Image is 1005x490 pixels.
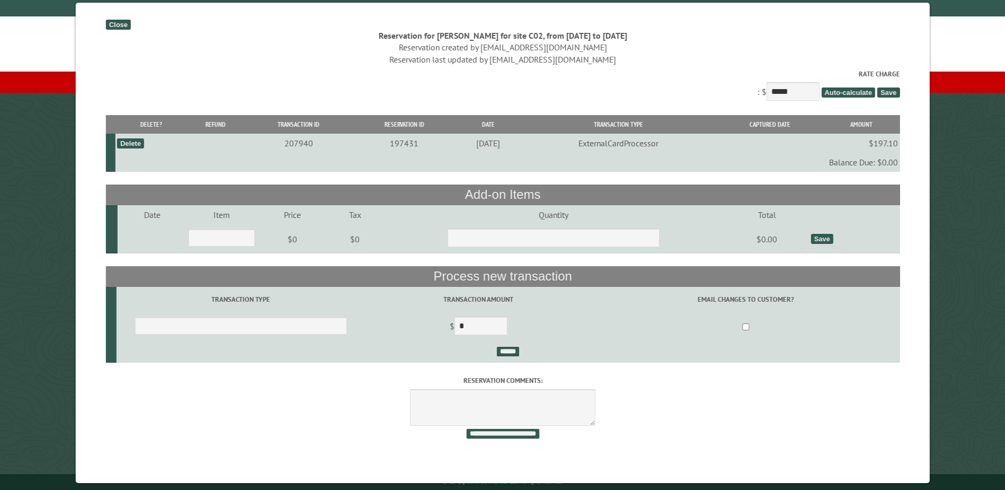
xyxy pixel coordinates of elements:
span: Save [877,87,899,98]
td: ExternalCardProcessor [520,134,717,153]
th: Delete? [115,115,187,134]
td: $197.10 [823,134,900,153]
th: Transaction Type [520,115,717,134]
td: Item [187,205,256,224]
th: Add-on Items [105,185,900,205]
th: Refund [187,115,244,134]
td: Price [256,205,328,224]
td: 197431 [352,134,456,153]
th: Transaction ID [244,115,353,134]
div: : $ [105,69,900,103]
td: Balance Due: $0.00 [115,153,900,172]
label: Transaction Amount [367,294,590,304]
th: Captured Date [717,115,823,134]
label: Transaction Type [118,294,363,304]
td: 207940 [244,134,353,153]
td: Quantity [382,205,725,224]
small: © Campground Commander LLC. All rights reserved. [443,478,563,485]
div: Save [811,234,833,244]
td: Total [725,205,809,224]
div: Delete [117,138,144,148]
td: [DATE] [456,134,520,153]
label: Email changes to customer? [593,294,898,304]
span: Auto-calculate [821,87,875,98]
td: $0 [256,224,328,254]
td: Date [118,205,187,224]
td: $ [365,312,591,342]
div: Close [105,20,130,30]
div: Reservation for [PERSON_NAME] for site C02, from [DATE] to [DATE] [105,30,900,41]
td: $0.00 [725,224,809,254]
div: Reservation last updated by [EMAIL_ADDRESS][DOMAIN_NAME] [105,54,900,65]
th: Date [456,115,520,134]
th: Reservation ID [352,115,456,134]
label: Rate Charge [105,69,900,79]
td: Tax [327,205,382,224]
div: Reservation created by [EMAIL_ADDRESS][DOMAIN_NAME] [105,41,900,53]
label: Reservation comments: [105,375,900,386]
th: Process new transaction [105,266,900,286]
td: $0 [327,224,382,254]
th: Amount [823,115,900,134]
